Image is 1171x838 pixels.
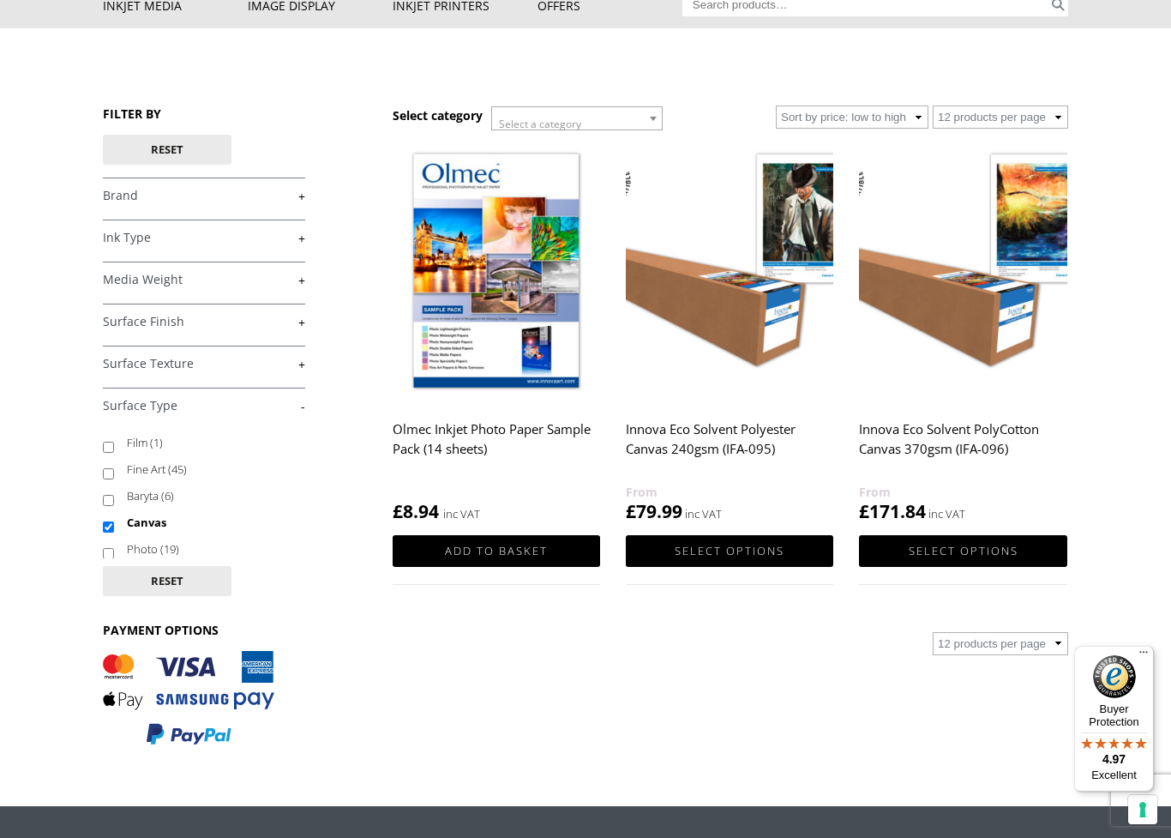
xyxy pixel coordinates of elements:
[103,188,305,204] a: +
[1074,646,1154,792] button: Trusted Shops TrustmarkBuyer Protection4.97Excellent
[1102,752,1126,766] span: 4.97
[859,413,1066,482] h2: Innova Eco Solvent PolyCotton Canvas 370gsm (IFA-096)
[103,220,305,254] h4: Ink Type
[127,430,289,456] label: Film
[1128,795,1157,824] button: Your consent preferences for tracking technologies
[626,142,833,402] img: Innova Eco Solvent Polyester Canvas 240gsm (IFA-095)
[103,314,305,330] a: +
[103,230,305,246] a: +
[393,142,600,524] a: Olmec Inkjet Photo Paper Sample Pack (14 sheets) £8.94 inc VAT
[859,142,1066,524] a: Innova Eco Solvent PolyCotton Canvas 370gsm (IFA-096) £171.84
[1074,769,1154,782] p: Excellent
[161,488,174,503] span: (6)
[1133,646,1154,666] button: Menu
[103,106,305,122] h3: FILTER BY
[160,541,179,557] span: (19)
[127,536,289,563] label: Photo
[1093,655,1136,698] img: Trusted Shops Trustmark
[859,535,1066,567] a: Select options for “Innova Eco Solvent PolyCotton Canvas 370gsm (IFA-096)”
[127,456,289,483] label: Fine Art
[859,499,869,523] span: £
[393,535,600,567] a: Add to basket: “Olmec Inkjet Photo Paper Sample Pack (14 sheets)”
[103,272,305,288] a: +
[1074,702,1154,728] p: Buyer Protection
[393,413,600,482] h2: Olmec Inkjet Photo Paper Sample Pack (14 sheets)
[127,509,289,536] label: Canvas
[626,142,833,524] a: Innova Eco Solvent Polyester Canvas 240gsm (IFA-095) £79.99
[103,566,231,596] button: Reset
[150,435,163,450] span: (1)
[168,461,187,477] span: (45)
[103,178,305,212] h4: Brand
[776,106,928,129] select: Shop order
[859,499,926,523] bdi: 171.84
[103,356,305,372] a: +
[103,346,305,380] h4: Surface Texture
[859,142,1066,402] img: Innova Eco Solvent PolyCotton Canvas 370gsm (IFA-096)
[103,622,305,638] h3: PAYMENT OPTIONS
[103,135,231,165] button: Reset
[393,499,439,523] bdi: 8.94
[393,142,600,402] img: Olmec Inkjet Photo Paper Sample Pack (14 sheets)
[127,483,289,509] label: Baryta
[443,504,480,524] strong: inc VAT
[103,388,305,422] h4: Surface Type
[103,262,305,296] h4: Media Weight
[626,499,636,523] span: £
[103,398,305,414] a: -
[393,107,483,124] h3: Select category
[103,304,305,338] h4: Surface Finish
[626,535,833,567] a: Select options for “Innova Eco Solvent Polyester Canvas 240gsm (IFA-095)”
[499,117,581,131] span: Select a category
[393,499,403,523] span: £
[626,499,682,523] bdi: 79.99
[626,413,833,482] h2: Innova Eco Solvent Polyester Canvas 240gsm (IFA-095)
[103,651,274,746] img: PAYMENT OPTIONS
